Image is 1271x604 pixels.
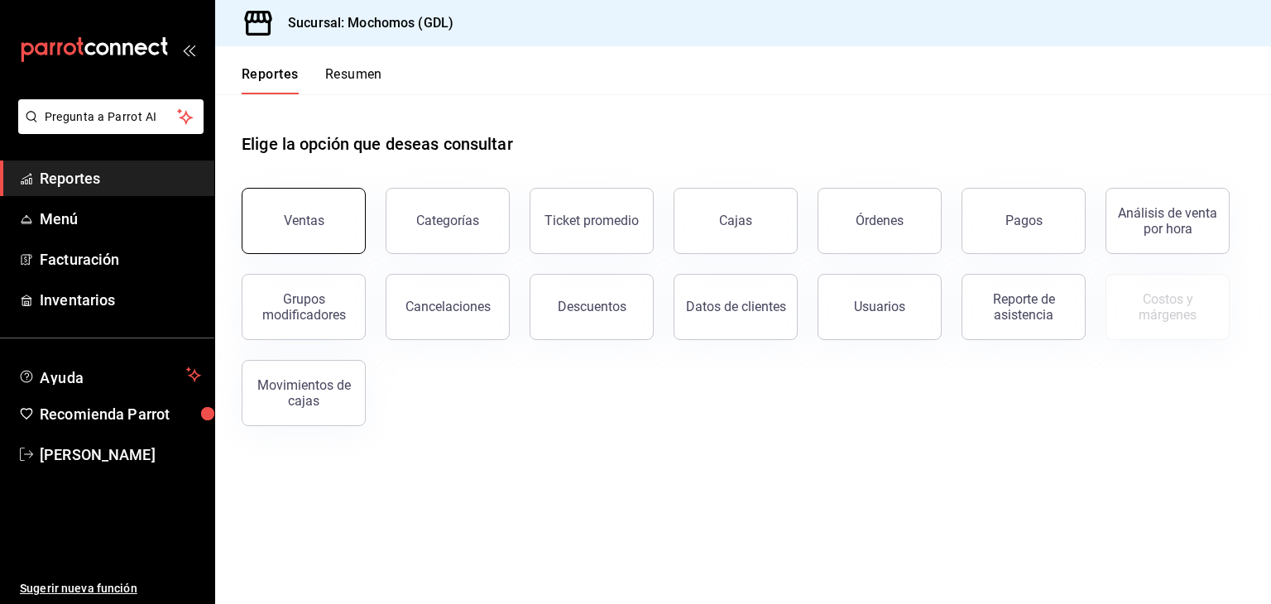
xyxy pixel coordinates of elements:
button: Datos de clientes [674,274,798,340]
div: navigation tabs [242,66,382,94]
span: Pregunta a Parrot AI [45,108,178,126]
button: Órdenes [818,188,942,254]
span: Reportes [40,167,201,189]
button: Ventas [242,188,366,254]
button: Reporte de asistencia [962,274,1086,340]
span: Ayuda [40,365,180,385]
button: Ticket promedio [530,188,654,254]
div: Ticket promedio [544,213,639,228]
div: Costos y márgenes [1116,291,1219,323]
div: Cajas [719,211,753,231]
div: Pagos [1005,213,1043,228]
div: Cancelaciones [405,299,491,314]
button: open_drawer_menu [182,43,195,56]
span: Recomienda Parrot [40,403,201,425]
div: Análisis de venta por hora [1116,205,1219,237]
button: Contrata inventarios para ver este reporte [1106,274,1230,340]
a: Pregunta a Parrot AI [12,120,204,137]
button: Análisis de venta por hora [1106,188,1230,254]
div: Usuarios [854,299,905,314]
a: Cajas [674,188,798,254]
button: Reportes [242,66,299,94]
button: Movimientos de cajas [242,360,366,426]
h1: Elige la opción que deseas consultar [242,132,513,156]
div: Órdenes [856,213,904,228]
span: Menú [40,208,201,230]
div: Reporte de asistencia [972,291,1075,323]
div: Datos de clientes [686,299,786,314]
button: Descuentos [530,274,654,340]
span: [PERSON_NAME] [40,443,201,466]
button: Grupos modificadores [242,274,366,340]
button: Resumen [325,66,382,94]
button: Categorías [386,188,510,254]
div: Movimientos de cajas [252,377,355,409]
button: Usuarios [818,274,942,340]
button: Pregunta a Parrot AI [18,99,204,134]
div: Descuentos [558,299,626,314]
div: Ventas [284,213,324,228]
span: Facturación [40,248,201,271]
span: Sugerir nueva función [20,580,201,597]
div: Categorías [416,213,479,228]
h3: Sucursal: Mochomos (GDL) [275,13,453,33]
span: Inventarios [40,289,201,311]
div: Grupos modificadores [252,291,355,323]
button: Cancelaciones [386,274,510,340]
button: Pagos [962,188,1086,254]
